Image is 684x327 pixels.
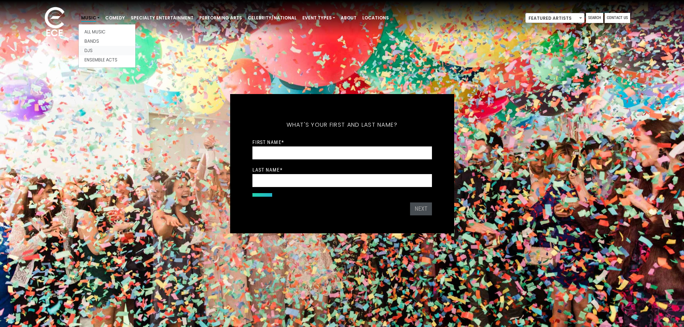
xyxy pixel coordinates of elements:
a: Locations [359,12,392,24]
a: Bands [79,37,135,46]
label: First Name [252,139,284,145]
h5: What's your first and last name? [252,112,432,138]
span: Featured Artists [526,13,584,23]
a: Celebrity/National [245,12,299,24]
a: All Music [79,27,135,37]
a: About [338,12,359,24]
a: Search [586,13,603,23]
a: Event Types [299,12,338,24]
a: Comedy [102,12,128,24]
a: Performing Arts [196,12,245,24]
a: Ensemble Acts [79,55,135,65]
a: Contact Us [605,13,630,23]
a: Djs [79,46,135,55]
a: Specialty Entertainment [128,12,196,24]
a: Music [78,12,102,24]
span: Featured Artists [525,13,585,23]
label: Last Name [252,167,283,173]
img: ece_new_logo_whitev2-1.png [37,5,73,40]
